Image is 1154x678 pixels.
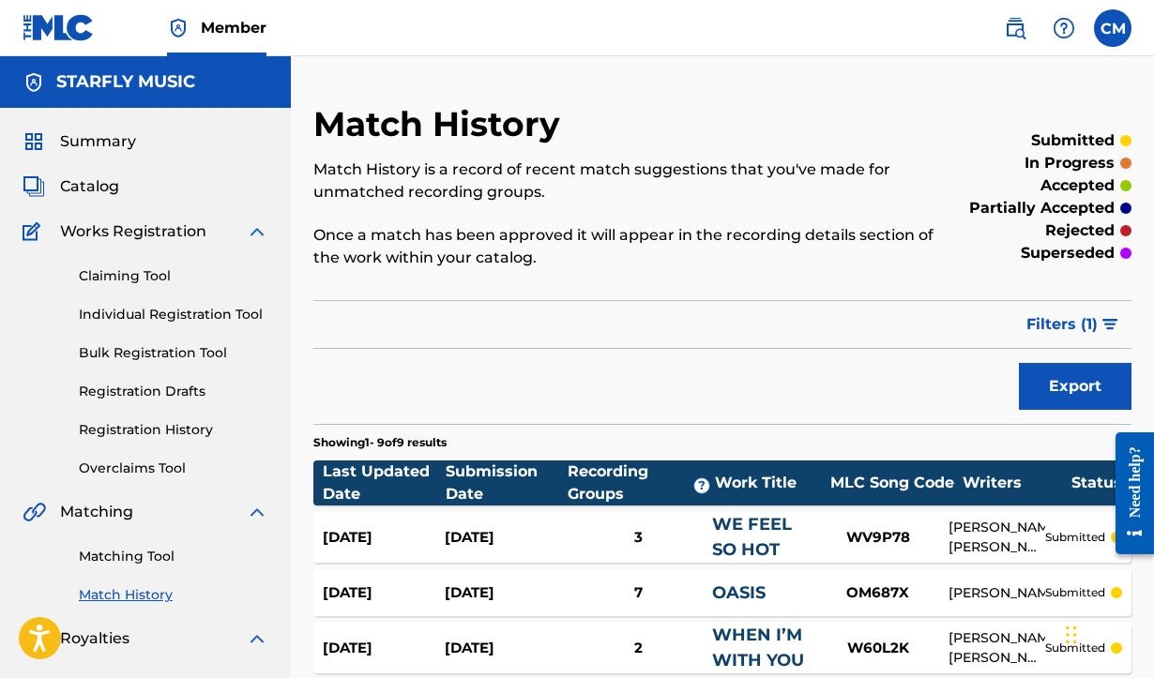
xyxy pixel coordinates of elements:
a: Registration History [79,420,268,440]
p: submitted [1031,129,1115,152]
div: [DATE] [323,638,445,659]
span: Summary [60,130,136,153]
img: Summary [23,130,45,153]
img: MLC Logo [23,14,95,41]
div: [DATE] [445,638,567,659]
a: Bulk Registration Tool [79,343,268,363]
p: submitted [1045,584,1105,601]
a: SummarySummary [23,130,136,153]
iframe: Chat Widget [1060,588,1154,678]
p: accepted [1040,174,1115,197]
a: Registration Drafts [79,382,268,401]
p: submitted [1045,529,1105,546]
div: [PERSON_NAME] [PERSON_NAME] [PERSON_NAME], [PERSON_NAME] [949,518,1045,557]
span: Member [201,17,266,38]
div: [PERSON_NAME] [949,583,1045,603]
a: WE FEEL SO HOT [712,514,792,560]
span: Matching [60,501,133,523]
div: WV9P78 [808,527,949,549]
div: MLC Song Code [822,472,963,494]
span: Filters ( 1 ) [1026,313,1098,336]
p: submitted [1045,640,1105,656]
img: help [1053,17,1075,39]
div: 2 [566,638,711,659]
p: superseded [1021,242,1115,264]
span: Catalog [60,175,119,198]
div: [DATE] [323,582,445,604]
img: Catalog [23,175,45,198]
div: [PERSON_NAME], [PERSON_NAME] [PERSON_NAME] [PERSON_NAME] [949,628,1045,668]
div: Submission Date [446,460,569,505]
div: [DATE] [445,527,567,549]
div: Recording Groups [568,460,715,505]
a: Individual Registration Tool [79,305,268,324]
p: rejected [1045,219,1115,242]
div: Status [1071,472,1122,494]
p: Once a match has been approved it will appear in the recording details section of the work within... [313,224,943,269]
div: 7 [566,582,711,604]
div: Writers [963,472,1071,494]
div: Work Title [715,472,822,494]
img: expand [246,220,268,243]
img: Top Rightsholder [167,17,190,39]
a: Overclaims Tool [79,459,268,478]
h5: STARFLY MUSIC [56,71,195,93]
img: expand [246,501,268,523]
p: partially accepted [969,197,1115,219]
a: Match History [79,585,268,605]
button: Filters (1) [1015,301,1131,348]
div: [DATE] [445,582,567,604]
img: expand [246,627,268,650]
div: [DATE] [323,527,445,549]
img: Matching [23,501,46,523]
div: Help [1045,9,1083,47]
p: in progress [1025,152,1115,174]
a: Matching Tool [79,547,268,566]
div: W60L2K [808,638,949,659]
img: Works Registration [23,220,47,243]
div: OM687X [808,582,949,604]
a: Public Search [996,9,1034,47]
span: Royalties [60,627,129,650]
a: Claiming Tool [79,266,268,286]
span: Works Registration [60,220,206,243]
a: OASIS [712,582,766,603]
img: Accounts [23,71,45,94]
h2: Match History [313,103,569,145]
div: 3 [566,527,711,549]
button: Export [1019,363,1131,410]
a: CatalogCatalog [23,175,119,198]
div: Last Updated Date [323,460,446,505]
img: filter [1102,319,1118,330]
p: Showing 1 - 9 of 9 results [313,434,447,451]
div: Drag [1066,607,1077,663]
a: WHEN I’M WITH YOU [712,625,804,670]
p: Match History is a record of recent match suggestions that you've made for unmatched recording gr... [313,158,943,203]
img: search [1004,17,1026,39]
div: User Menu [1094,9,1131,47]
span: ? [694,478,709,493]
iframe: Resource Center [1101,414,1154,574]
